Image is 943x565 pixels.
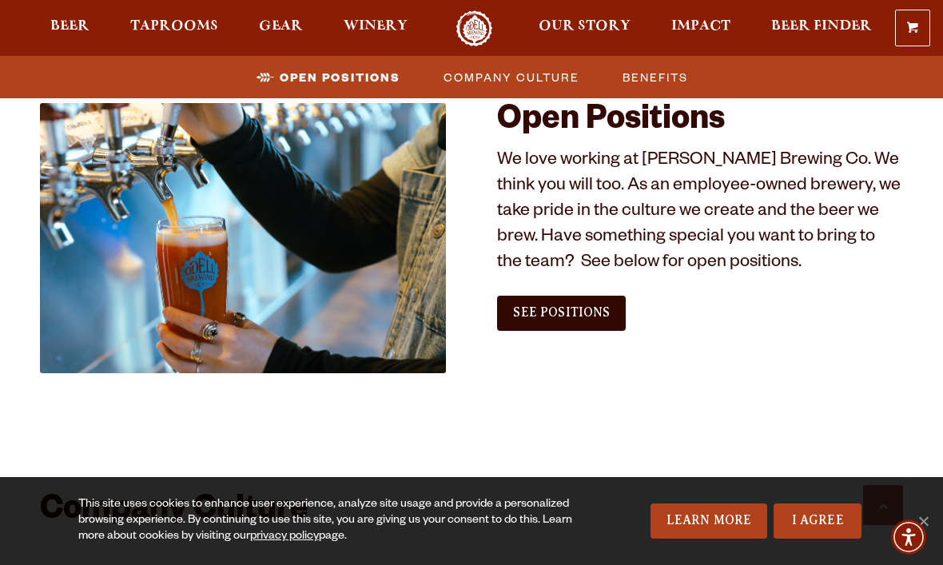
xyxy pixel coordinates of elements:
[891,519,926,555] div: Accessibility Menu
[528,10,641,46] a: Our Story
[250,531,319,543] a: privacy policy
[761,10,882,46] a: Beer Finder
[513,305,610,320] span: See Positions
[671,20,730,33] span: Impact
[247,66,408,89] a: Open Positions
[661,10,741,46] a: Impact
[497,149,903,277] p: We love working at [PERSON_NAME] Brewing Co. We think you will too. As an employee-owned brewery,...
[774,503,861,539] a: I Agree
[771,20,872,33] span: Beer Finder
[497,296,626,331] a: See Positions
[444,66,579,89] span: Company Culture
[78,497,596,545] div: This site uses cookies to enhance user experience, analyze site usage and provide a personalized ...
[249,10,313,46] a: Gear
[613,66,696,89] a: Benefits
[497,103,903,141] h2: Open Positions
[539,20,631,33] span: Our Story
[120,10,229,46] a: Taprooms
[40,103,446,373] img: Jobs_1
[50,20,90,33] span: Beer
[259,20,303,33] span: Gear
[280,66,400,89] span: Open Positions
[651,503,768,539] a: Learn More
[444,10,504,46] a: Odell Home
[623,66,688,89] span: Benefits
[40,10,100,46] a: Beer
[333,10,418,46] a: Winery
[130,20,218,33] span: Taprooms
[434,66,587,89] a: Company Culture
[344,20,408,33] span: Winery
